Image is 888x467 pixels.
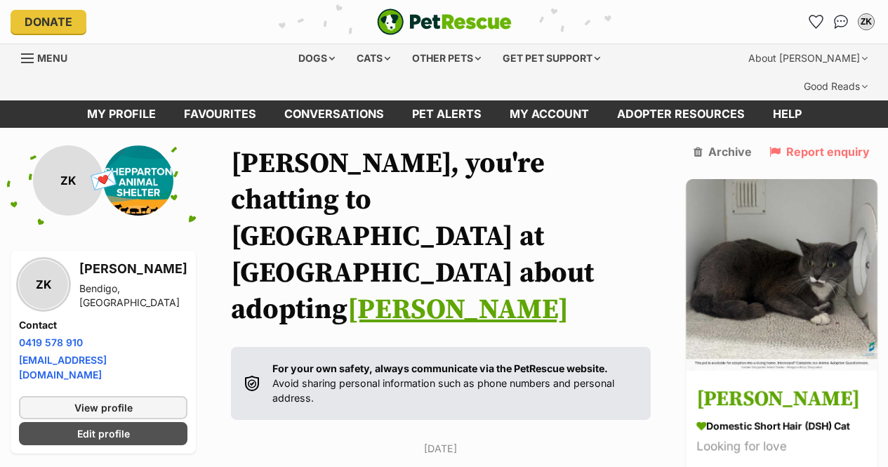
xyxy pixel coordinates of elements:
[347,292,569,327] a: [PERSON_NAME]
[402,44,491,72] div: Other pets
[289,44,345,72] div: Dogs
[272,361,637,406] p: Avoid sharing personal information such as phone numbers and personal address.
[347,44,400,72] div: Cats
[37,52,67,64] span: Menu
[603,100,759,128] a: Adopter resources
[855,11,877,33] button: My account
[759,100,816,128] a: Help
[19,354,107,381] a: [EMAIL_ADDRESS][DOMAIN_NAME]
[696,438,867,456] div: Looking for love
[19,396,187,419] a: View profile
[88,165,119,195] span: 💌
[270,100,398,128] a: conversations
[231,145,651,328] h1: [PERSON_NAME], you're chatting to [GEOGRAPHIC_DATA] at [GEOGRAPHIC_DATA] about adopting
[859,15,873,29] div: ZK
[33,145,103,216] div: ZK
[696,384,867,416] h3: [PERSON_NAME]
[21,44,77,70] a: Menu
[103,145,173,216] img: Shepparton Animal Shelter profile pic
[377,8,512,35] img: logo-e224e6f780fb5917bec1dbf3a21bbac754714ae5b6737aabdf751b685950b380.svg
[696,419,867,434] div: Domestic Short Hair (DSH) Cat
[834,15,849,29] img: chat-41dd97257d64d25036548639549fe6c8038ab92f7586957e7f3b1b290dea8141.svg
[738,44,877,72] div: About [PERSON_NAME]
[231,441,651,456] p: [DATE]
[79,282,187,310] div: Bendigo, [GEOGRAPHIC_DATA]
[769,145,870,158] a: Report enquiry
[830,11,852,33] a: Conversations
[19,422,187,445] a: Edit profile
[74,400,133,415] span: View profile
[19,260,68,309] div: ZK
[794,72,877,100] div: Good Reads
[377,8,512,35] a: PetRescue
[272,362,608,374] strong: For your own safety, always communicate via the PetRescue website.
[804,11,827,33] a: Favourites
[686,179,877,371] img: George
[19,318,187,332] h4: Contact
[493,44,610,72] div: Get pet support
[804,11,877,33] ul: Account quick links
[79,259,187,279] h3: [PERSON_NAME]
[694,145,752,158] a: Archive
[11,10,86,34] a: Donate
[170,100,270,128] a: Favourites
[73,100,170,128] a: My profile
[77,426,130,441] span: Edit profile
[398,100,496,128] a: Pet alerts
[19,336,83,348] a: 0419 578 910
[496,100,603,128] a: My account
